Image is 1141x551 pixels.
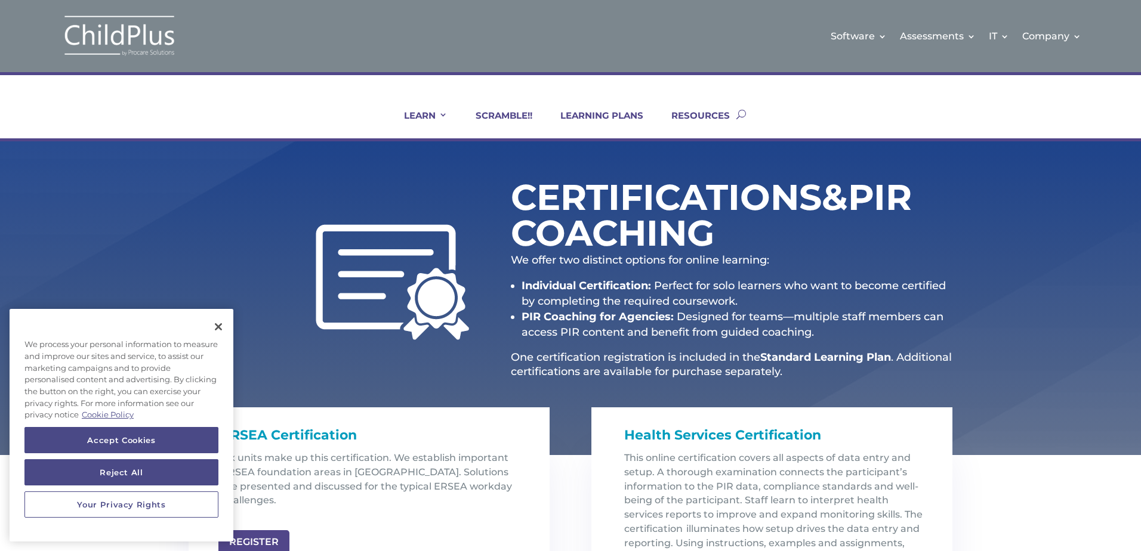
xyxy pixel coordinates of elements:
[1022,12,1081,60] a: Company
[760,351,891,364] strong: Standard Learning Plan
[10,309,233,541] div: Cookie banner
[511,179,827,257] h1: Certifications PIR Coaching
[461,110,532,138] a: SCRAMBLE!!
[221,451,526,517] p: Six units make up this certification. We establish important ERSEA foundation areas in [GEOGRAPHI...
[389,110,448,138] a: LEARN
[511,253,769,267] span: We offer two distinct options for online learning:
[900,12,976,60] a: Assessments
[522,279,651,292] strong: Individual Certification:
[989,12,1009,60] a: IT
[205,314,232,340] button: Close
[10,309,233,541] div: Privacy
[511,351,760,364] span: One certification registration is included in the
[831,12,887,60] a: Software
[656,110,730,138] a: RESOURCES
[522,278,952,309] li: Perfect for solo learners who want to become certified by completing the required coursework.
[82,410,134,419] a: More information about your privacy, opens in a new tab
[522,310,674,323] strong: PIR Coaching for Agencies:
[545,110,643,138] a: LEARNING PLANS
[624,427,821,443] span: Health Services Certification
[221,427,357,443] span: ERSEA Certification
[24,427,218,453] button: Accept Cookies
[24,459,218,485] button: Reject All
[24,491,218,518] button: Your Privacy Rights
[522,309,952,340] li: Designed for teams—multiple staff members can access PIR content and benefit from guided coaching.
[511,351,952,377] span: . Additional certifications are available for purchase separately.
[822,175,848,219] span: &
[10,333,233,427] div: We process your personal information to measure and improve our sites and service, to assist our ...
